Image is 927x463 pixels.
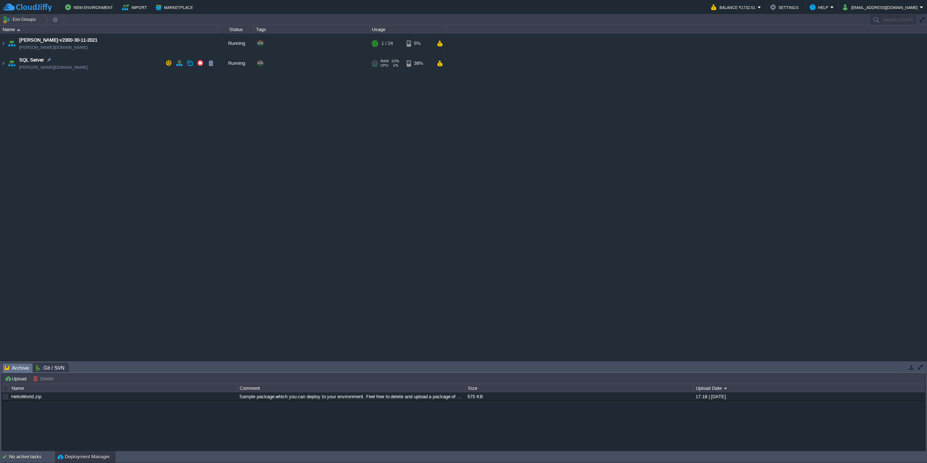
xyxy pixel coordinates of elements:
[11,394,41,399] a: HelloWorld.zip
[0,34,6,53] img: AMDAwAAAACH5BAEAAAAALAAAAAABAAEAAAICRAEAOw==
[238,384,465,392] div: Comment
[7,34,17,53] img: AMDAwAAAACH5BAEAAAAALAAAAAABAAEAAAICRAEAOw==
[65,3,115,12] button: New Environment
[218,34,254,53] div: Running
[391,63,398,68] span: 1%
[10,384,237,392] div: Name
[58,453,110,460] button: Deployment Manager
[694,392,921,401] div: 17:18 | [DATE]
[897,434,920,456] iframe: chat widget
[711,3,758,12] button: Balance ₹1732.51
[466,392,693,401] div: 575 KB
[381,63,388,68] span: CPU
[381,59,389,63] span: RAM
[33,375,56,382] button: Delete
[122,3,149,12] button: Import
[19,44,88,51] a: [PERSON_NAME][DOMAIN_NAME]
[19,64,88,71] span: [PERSON_NAME][DOMAIN_NAME]
[5,363,29,372] span: Archive
[254,25,369,34] div: Tags
[7,54,17,73] img: AMDAwAAAACH5BAEAAAAALAAAAAABAAEAAAICRAEAOw==
[466,384,693,392] div: Size
[156,3,195,12] button: Marketplace
[3,3,52,12] img: CloudJiffy
[843,3,920,12] button: [EMAIL_ADDRESS][DOMAIN_NAME]
[19,56,44,64] a: SQL Server
[3,14,38,25] button: Env Groups
[0,54,6,73] img: AMDAwAAAACH5BAEAAAAALAAAAAABAAEAAAICRAEAOw==
[810,3,830,12] button: Help
[5,375,29,382] button: Upload
[9,451,54,463] div: No active tasks
[36,363,64,372] span: Git / SVN
[238,392,465,401] div: Sample package which you can deploy to your environment. Feel free to delete and upload a package...
[407,54,430,73] div: 38%
[19,37,97,44] a: [PERSON_NAME]-v2300-30-11-2021
[17,29,20,31] img: AMDAwAAAACH5BAEAAAAALAAAAAABAAEAAAICRAEAOw==
[218,25,253,34] div: Status
[381,34,393,53] div: 1 / 24
[407,34,430,53] div: 5%
[770,3,801,12] button: Settings
[694,384,922,392] div: Upload Date
[218,54,254,73] div: Running
[391,59,399,63] span: 22%
[370,25,446,34] div: Usage
[1,25,217,34] div: Name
